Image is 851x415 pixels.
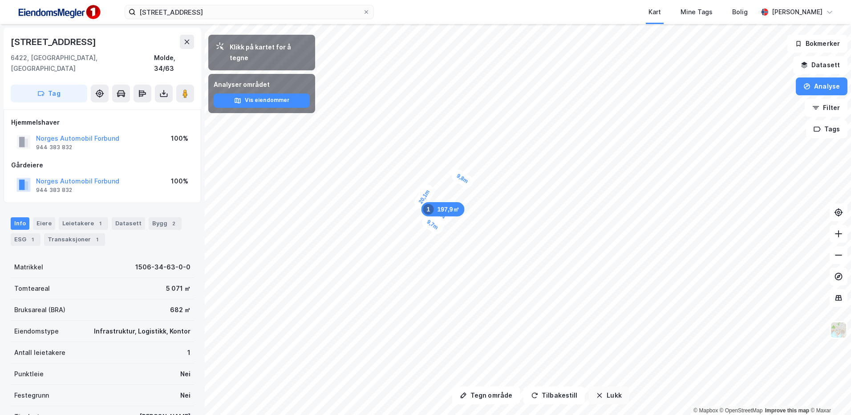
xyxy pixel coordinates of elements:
[187,347,190,358] div: 1
[36,187,72,194] div: 944 383 832
[44,233,105,246] div: Transaksjoner
[450,167,475,190] div: Map marker
[423,204,434,215] div: 1
[214,94,310,108] button: Vis eiendommer
[11,160,194,171] div: Gårdeiere
[11,117,194,128] div: Hjemmelshaver
[793,56,847,74] button: Datasett
[693,407,718,414] a: Mapbox
[720,407,763,414] a: OpenStreetMap
[765,407,809,414] a: Improve this map
[588,387,629,404] button: Lukk
[171,176,188,187] div: 100%
[523,387,585,404] button: Tilbakestill
[421,202,464,216] div: Map marker
[787,35,847,53] button: Bokmerker
[806,120,847,138] button: Tags
[14,305,65,315] div: Bruksareal (BRA)
[772,7,823,17] div: [PERSON_NAME]
[28,235,37,244] div: 1
[14,347,65,358] div: Antall leietakere
[93,235,101,244] div: 1
[14,369,44,379] div: Punktleie
[112,217,145,230] div: Datasett
[154,53,194,74] div: Molde, 34/63
[681,7,713,17] div: Mine Tags
[180,390,190,401] div: Nei
[36,144,72,151] div: 944 383 832
[452,387,520,404] button: Tegn område
[648,7,661,17] div: Kart
[96,219,105,228] div: 1
[420,213,446,236] div: Map marker
[33,217,55,230] div: Eiere
[230,42,308,63] div: Klikk på kartet for å tegne
[14,326,59,337] div: Eiendomstype
[805,99,847,117] button: Filter
[180,369,190,379] div: Nei
[11,35,98,49] div: [STREET_ADDRESS]
[11,217,29,230] div: Info
[11,53,154,74] div: 6422, [GEOGRAPHIC_DATA], [GEOGRAPHIC_DATA]
[11,233,41,246] div: ESG
[171,133,188,144] div: 100%
[412,183,437,211] div: Map marker
[806,372,851,415] div: Kontrollprogram for chat
[149,217,182,230] div: Bygg
[732,7,748,17] div: Bolig
[166,283,190,294] div: 5 071 ㎡
[94,326,190,337] div: Infrastruktur, Logistikk, Kontor
[14,2,103,22] img: F4PB6Px+NJ5v8B7XTbfpPpyloAAAAASUVORK5CYII=
[14,390,49,401] div: Festegrunn
[14,283,50,294] div: Tomteareal
[135,262,190,273] div: 1506-34-63-0-0
[806,372,851,415] iframe: Chat Widget
[11,85,87,102] button: Tag
[170,305,190,315] div: 682 ㎡
[169,219,178,228] div: 2
[796,77,847,95] button: Analyse
[59,217,108,230] div: Leietakere
[14,262,43,273] div: Matrikkel
[214,79,310,90] div: Analyser området
[136,5,363,19] input: Søk på adresse, matrikkel, gårdeiere, leietakere eller personer
[830,321,847,338] img: Z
